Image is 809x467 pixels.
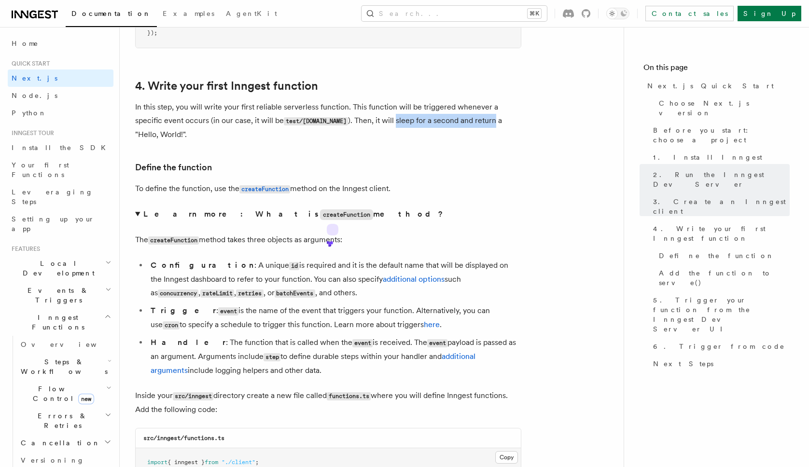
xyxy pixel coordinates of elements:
span: 5. Trigger your function from the Inngest Dev Server UI [653,295,790,334]
button: Copy [495,451,518,464]
a: Home [8,35,113,52]
a: Sign Up [738,6,801,21]
span: }); [147,29,157,36]
strong: Learn more: What is method? [143,209,445,219]
span: Inngest Functions [8,313,104,332]
a: additional options [383,275,445,284]
code: createFunction [239,185,290,193]
span: Define the function [659,251,774,261]
h4: On this page [643,62,790,77]
a: Define the function [135,161,212,174]
a: Node.js [8,87,113,104]
a: Your first Functions [8,156,113,183]
a: AgentKit [220,3,283,26]
button: Steps & Workflows [17,353,113,380]
a: Examples [157,3,220,26]
summary: Learn more: What iscreateFunctionmethod? [135,207,521,221]
span: Your first Functions [12,161,69,179]
span: 2. Run the Inngest Dev Server [653,170,790,189]
span: ; [255,459,259,466]
span: 6. Trigger from code [653,342,785,351]
p: To define the function, use the method on the Inngest client. [135,182,521,196]
a: 4. Write your first Inngest function [649,220,790,247]
a: Overview [17,336,113,353]
a: Leveraging Steps [8,183,113,210]
code: rateLimit [200,289,234,298]
code: retries [236,289,263,298]
span: Choose Next.js version [659,98,790,118]
span: Next Steps [653,359,713,369]
button: Search...⌘K [362,6,547,21]
code: event [427,339,447,347]
code: createFunction [320,209,373,220]
li: : is the name of the event that triggers your function. Alternatively, you can use to specify a s... [148,304,521,332]
a: Add the function to serve() [655,264,790,291]
span: Features [8,245,40,253]
a: additional arguments [151,352,475,375]
span: "./client" [222,459,255,466]
span: Documentation [71,10,151,17]
a: createFunction [239,184,290,193]
a: Next.js Quick Start [643,77,790,95]
span: Overview [21,341,120,348]
kbd: ⌘K [528,9,541,18]
button: Toggle dark mode [606,8,629,19]
span: Install the SDK [12,144,112,151]
button: Errors & Retries [17,407,113,434]
span: Flow Control [17,384,106,403]
a: 1. Install Inngest [649,149,790,166]
code: test/[DOMAIN_NAME] [284,117,348,125]
span: Examples [163,10,214,17]
a: Install the SDK [8,139,113,156]
span: Next.js [12,74,57,82]
button: Events & Triggers [8,282,113,309]
span: Next.js Quick Start [647,81,774,91]
a: Before you start: choose a project [649,122,790,149]
span: Setting up your app [12,215,95,233]
a: Python [8,104,113,122]
a: here [424,320,440,329]
button: Flow Controlnew [17,380,113,407]
span: 1. Install Inngest [653,152,762,162]
p: In this step, you will write your first reliable serverless function. This function will be trigg... [135,100,521,141]
a: Setting up your app [8,210,113,237]
span: AgentKit [226,10,277,17]
span: new [78,394,94,404]
p: Inside your directory create a new file called where you will define Inngest functions. Add the f... [135,389,521,416]
span: Python [12,109,47,117]
li: : The function that is called when the is received. The payload is passed as an argument. Argumen... [148,336,521,377]
span: Add the function to serve() [659,268,790,288]
span: Local Development [8,259,105,278]
a: 4. Write your first Inngest function [135,79,318,93]
code: functions.ts [327,392,371,400]
span: Quick start [8,60,50,68]
code: createFunction [148,236,199,245]
code: step [264,353,280,361]
span: Leveraging Steps [12,188,93,206]
code: cron [163,321,180,330]
code: src/inngest/functions.ts [143,435,224,441]
span: Home [12,39,39,48]
a: 2. Run the Inngest Dev Server [649,166,790,193]
code: concurrency [158,289,198,298]
p: The method takes three objects as arguments: [135,233,521,247]
a: Documentation [66,3,157,27]
span: Steps & Workflows [17,357,108,376]
button: Inngest Functions [8,309,113,336]
code: batchEvents [275,289,315,298]
code: event [218,307,238,316]
a: Define the function [655,247,790,264]
span: Errors & Retries [17,411,105,430]
span: Node.js [12,92,57,99]
span: Before you start: choose a project [653,125,790,145]
button: Local Development [8,255,113,282]
code: src/inngest [173,392,213,400]
a: 6. Trigger from code [649,338,790,355]
strong: Handler [151,338,226,347]
span: Versioning [21,456,84,464]
span: import [147,459,167,466]
strong: Configuration [151,261,254,270]
span: Events & Triggers [8,286,105,305]
a: Choose Next.js version [655,95,790,122]
span: from [205,459,218,466]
